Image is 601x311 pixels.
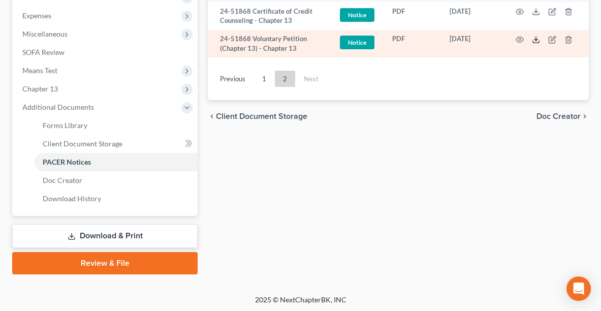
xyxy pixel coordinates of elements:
span: Chapter 13 [22,84,58,93]
td: PDF [384,2,441,30]
span: SOFA Review [22,48,65,56]
a: Notice [338,7,376,23]
span: Additional Documents [22,103,94,111]
a: 2 [275,71,295,87]
span: Miscellaneous [22,29,68,38]
i: chevron_left [208,112,216,120]
td: PDF [384,30,441,58]
a: Previous [212,71,254,87]
span: Doc Creator [43,176,82,184]
span: Doc Creator [536,112,581,120]
a: Client Document Storage [35,135,198,153]
button: Doc Creator chevron_right [536,112,589,120]
a: 1 [254,71,274,87]
td: [DATE] [441,2,503,30]
a: Download History [35,190,198,208]
span: Notice [340,8,374,22]
a: SOFA Review [14,43,198,61]
a: Doc Creator [35,171,198,190]
button: chevron_left Client Document Storage [208,112,307,120]
span: Notice [340,36,374,49]
span: Expenses [22,11,51,20]
a: Review & File [12,252,198,274]
a: Forms Library [35,116,198,135]
a: Notice [338,34,376,51]
span: Means Test [22,66,57,75]
span: Client Document Storage [216,112,307,120]
a: Download & Print [12,224,198,248]
td: 24-51868 Certificate of Credit Counseling - Chapter 13 [208,2,330,30]
div: Open Intercom Messenger [566,276,591,301]
span: Forms Library [43,121,87,130]
i: chevron_right [581,112,589,120]
td: 24-51868 Voluntary Petition (Chapter 13) - Chapter 13 [208,30,330,58]
td: [DATE] [441,30,503,58]
span: Client Document Storage [43,139,122,148]
span: Download History [43,194,101,203]
span: PACER Notices [43,158,91,166]
a: PACER Notices [35,153,198,171]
